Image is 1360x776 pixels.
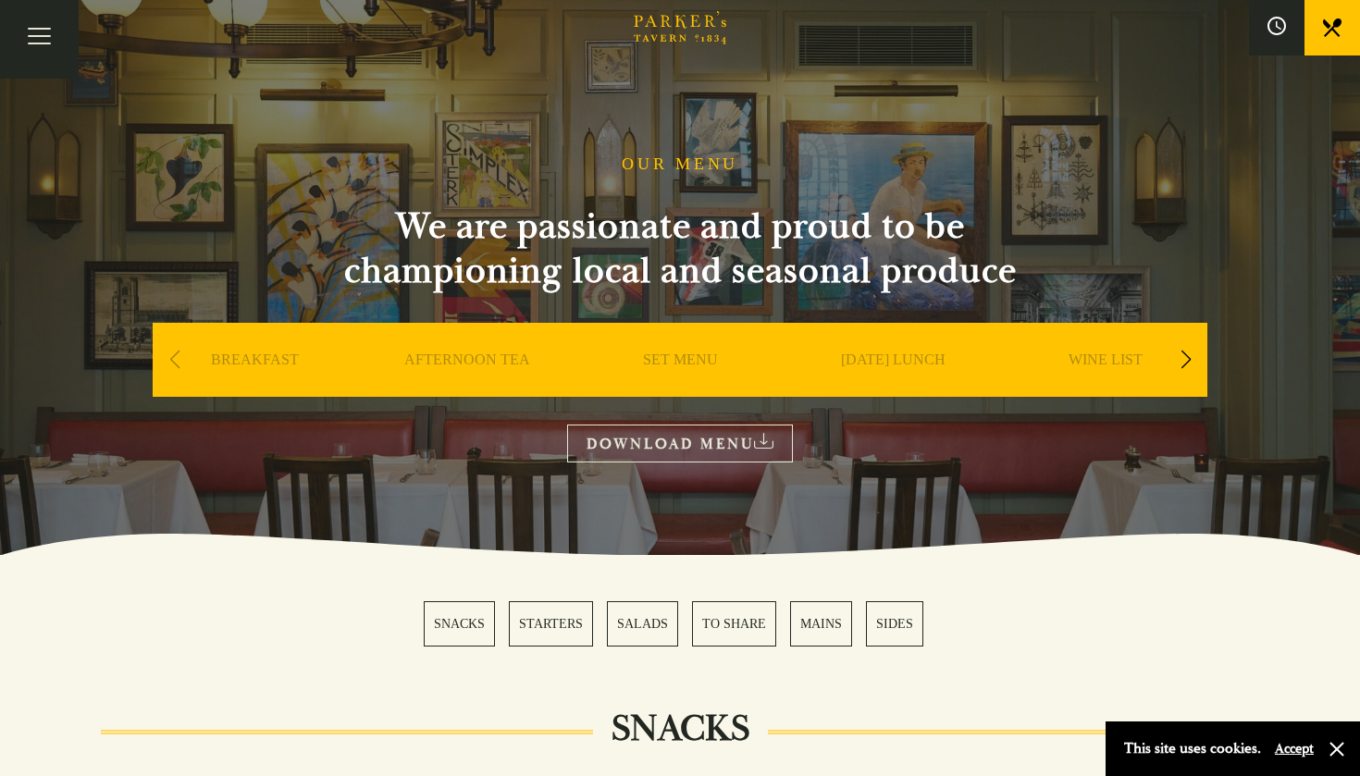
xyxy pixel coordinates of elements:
[578,323,782,452] div: 3 / 9
[424,601,495,647] a: 1 / 6
[162,339,187,380] div: Previous slide
[622,154,738,175] h1: OUR MENU
[1173,339,1198,380] div: Next slide
[365,323,569,452] div: 2 / 9
[404,351,530,425] a: AFTERNOON TEA
[509,601,593,647] a: 2 / 6
[607,601,678,647] a: 3 / 6
[1069,351,1143,425] a: WINE LIST
[841,351,946,425] a: [DATE] LUNCH
[791,323,995,452] div: 4 / 9
[153,323,356,452] div: 1 / 9
[1004,323,1207,452] div: 5 / 9
[692,601,776,647] a: 4 / 6
[1275,740,1314,758] button: Accept
[211,351,299,425] a: BREAKFAST
[310,204,1050,293] h2: We are passionate and proud to be championing local and seasonal produce
[1328,740,1346,758] button: Close and accept
[866,601,923,647] a: 6 / 6
[1124,735,1261,762] p: This site uses cookies.
[567,425,793,462] a: DOWNLOAD MENU
[790,601,852,647] a: 5 / 6
[593,707,768,751] h2: SNACKS
[643,351,718,425] a: SET MENU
